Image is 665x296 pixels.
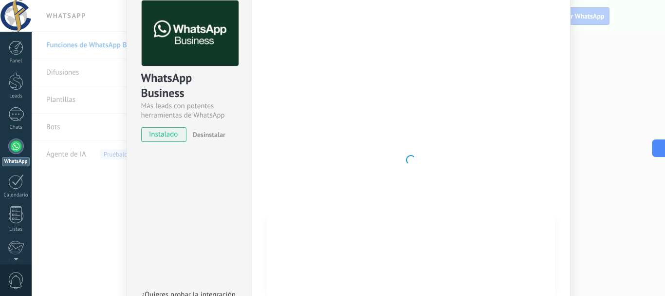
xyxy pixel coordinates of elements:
[193,130,225,139] span: Desinstalar
[2,58,30,64] div: Panel
[2,192,30,198] div: Calendario
[142,0,239,66] img: logo_main.png
[2,226,30,233] div: Listas
[189,127,225,142] button: Desinstalar
[2,93,30,99] div: Leads
[2,157,30,166] div: WhatsApp
[2,124,30,131] div: Chats
[141,70,237,101] div: WhatsApp Business
[142,127,186,142] span: instalado
[141,101,237,120] div: Más leads con potentes herramientas de WhatsApp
